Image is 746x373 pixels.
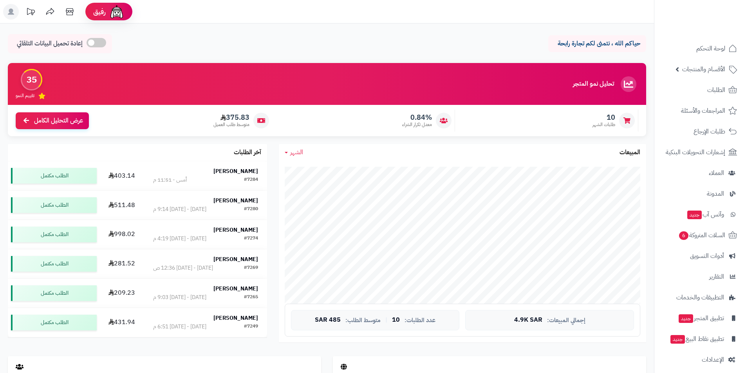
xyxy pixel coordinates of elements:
span: الأقسام والمنتجات [682,64,725,75]
span: العملاء [709,168,724,178]
div: [DATE] - [DATE] 6:51 م [153,323,206,331]
span: إجمالي المبيعات: [547,317,585,324]
span: إشعارات التحويلات البنكية [666,147,725,158]
span: جديد [679,314,693,323]
a: وآتس آبجديد [659,205,741,224]
a: لوحة التحكم [659,39,741,58]
span: 0.84% [402,113,432,122]
span: الطلبات [707,85,725,96]
a: التطبيقات والخدمات [659,288,741,307]
a: الطلبات [659,81,741,99]
td: 431.94 [100,308,144,337]
a: طلبات الإرجاع [659,122,741,141]
a: إشعارات التحويلات البنكية [659,143,741,162]
span: معدل تكرار الشراء [402,121,432,128]
a: التقارير [659,267,741,286]
span: جديد [687,211,702,219]
span: 4.9K SAR [514,317,542,324]
span: الشهر [290,148,303,157]
span: الإعدادات [702,354,724,365]
td: 998.02 [100,220,144,249]
td: 511.48 [100,191,144,220]
a: تطبيق نقاط البيعجديد [659,330,741,348]
span: 10 [392,317,400,324]
div: أمس - 11:51 م [153,176,187,184]
strong: [PERSON_NAME] [213,314,258,322]
td: 209.23 [100,279,144,308]
a: تطبيق المتجرجديد [659,309,741,328]
strong: [PERSON_NAME] [213,196,258,205]
h3: تحليل نمو المتجر [573,81,614,88]
span: المدونة [707,188,724,199]
div: [DATE] - [DATE] 4:19 م [153,235,206,243]
strong: [PERSON_NAME] [213,285,258,293]
span: تطبيق المتجر [678,313,724,324]
a: تحديثات المنصة [21,4,40,22]
span: لوحة التحكم [696,43,725,54]
a: السلات المتروكة6 [659,226,741,245]
div: #7269 [244,264,258,272]
span: عرض التحليل الكامل [34,116,83,125]
span: 485 SAR [315,317,341,324]
strong: [PERSON_NAME] [213,255,258,263]
h3: المبيعات [620,149,640,156]
div: #7284 [244,176,258,184]
strong: [PERSON_NAME] [213,226,258,234]
span: متوسط الطلب: [345,317,381,324]
span: جديد [670,335,685,344]
a: المدونة [659,184,741,203]
div: الطلب مكتمل [11,285,97,301]
a: العملاء [659,164,741,182]
td: 403.14 [100,161,144,190]
span: السلات المتروكة [678,230,725,241]
div: الطلب مكتمل [11,168,97,184]
span: 10 [592,113,615,122]
span: التطبيقات والخدمات [676,292,724,303]
div: [DATE] - [DATE] 9:14 م [153,205,206,213]
strong: [PERSON_NAME] [213,167,258,175]
div: [DATE] - [DATE] 12:36 ص [153,264,213,272]
span: تقييم النمو [16,92,34,99]
img: logo-2.png [693,6,739,22]
a: الإعدادات [659,350,741,369]
div: الطلب مكتمل [11,315,97,330]
div: #7265 [244,294,258,301]
span: | [385,317,387,323]
a: المراجعات والأسئلة [659,101,741,120]
span: متوسط طلب العميل [213,121,249,128]
div: الطلب مكتمل [11,197,97,213]
p: حياكم الله ، نتمنى لكم تجارة رابحة [554,39,640,48]
a: الشهر [285,148,303,157]
div: #7249 [244,323,258,331]
span: رفيق [93,7,106,16]
img: ai-face.png [109,4,125,20]
div: #7274 [244,235,258,243]
span: المراجعات والأسئلة [681,105,725,116]
div: الطلب مكتمل [11,256,97,272]
span: تطبيق نقاط البيع [670,333,724,344]
td: 281.52 [100,249,144,278]
a: عرض التحليل الكامل [16,112,89,129]
span: 6 [679,231,688,240]
div: الطلب مكتمل [11,227,97,242]
span: وآتس آب [686,209,724,220]
a: أدوات التسويق [659,247,741,265]
span: التقارير [709,271,724,282]
span: 375.83 [213,113,249,122]
span: طلبات الإرجاع [694,126,725,137]
span: إعادة تحميل البيانات التلقائي [17,39,83,48]
div: [DATE] - [DATE] 9:03 م [153,294,206,301]
span: أدوات التسويق [690,250,724,261]
span: عدد الطلبات: [405,317,435,324]
h3: آخر الطلبات [234,149,261,156]
div: #7280 [244,205,258,213]
span: طلبات الشهر [592,121,615,128]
